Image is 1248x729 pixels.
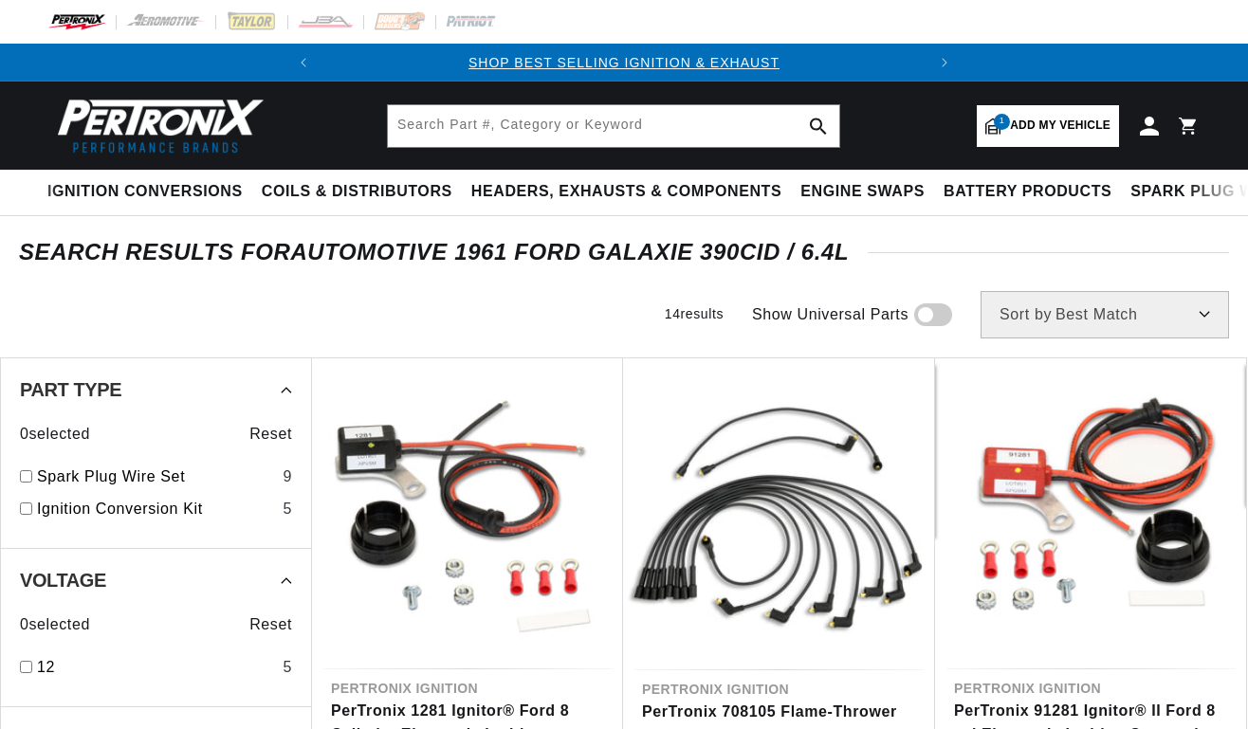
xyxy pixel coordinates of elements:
[322,52,926,73] div: Announcement
[665,306,724,321] span: 14 results
[1010,117,1110,135] span: Add my vehicle
[37,465,275,489] a: Spark Plug Wire Set
[934,170,1121,214] summary: Battery Products
[388,105,839,147] input: Search Part #, Category or Keyword
[981,291,1229,338] select: Sort by
[791,170,934,214] summary: Engine Swaps
[249,422,292,447] span: Reset
[471,182,781,202] span: Headers, Exhausts & Components
[37,655,275,680] a: 12
[284,44,322,82] button: Translation missing: en.sections.announcements.previous_announcement
[19,243,1229,262] div: SEARCH RESULTS FOR Automotive 1961 Ford Galaxie 390cid / 6.4L
[252,170,462,214] summary: Coils & Distributors
[1000,307,1052,322] span: Sort by
[20,380,121,399] span: Part Type
[249,612,292,637] span: Reset
[20,422,90,447] span: 0 selected
[462,170,791,214] summary: Headers, Exhausts & Components
[283,655,292,680] div: 5
[926,44,964,82] button: Translation missing: en.sections.announcements.next_announcement
[322,52,926,73] div: 1 of 2
[20,571,106,590] span: Voltage
[283,497,292,521] div: 5
[752,302,908,327] span: Show Universal Parts
[977,105,1119,147] a: 1Add my vehicle
[468,55,780,70] a: SHOP BEST SELLING IGNITION & EXHAUST
[20,612,90,637] span: 0 selected
[47,93,266,158] img: Pertronix
[37,497,275,521] a: Ignition Conversion Kit
[262,182,452,202] span: Coils & Distributors
[47,170,252,214] summary: Ignition Conversions
[798,105,839,147] button: search button
[283,465,292,489] div: 9
[800,182,925,202] span: Engine Swaps
[994,114,1010,130] span: 1
[944,182,1111,202] span: Battery Products
[47,182,243,202] span: Ignition Conversions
